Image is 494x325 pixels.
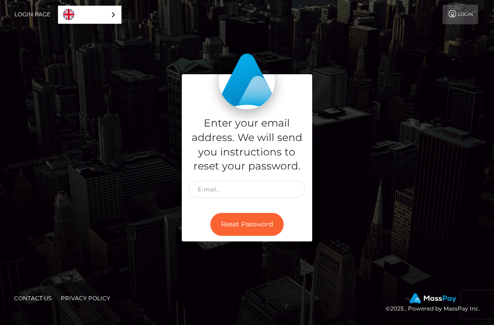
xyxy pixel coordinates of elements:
[14,5,50,24] a: Login Page
[386,293,487,314] div: © 2025 , Powered by MassPay Inc.
[409,293,456,304] img: MassPay
[58,6,122,24] aside: Language selected: English
[210,213,284,236] button: Reset Password
[189,181,306,198] input: E-mail...
[443,5,478,24] a: Login
[219,53,275,109] img: MassPay Login
[189,116,306,174] h5: Enter your email address. We will send you instructions to reset your password.
[58,6,122,24] div: Language
[57,291,114,305] a: Privacy Policy
[10,291,55,305] a: Contact Us
[58,6,121,23] a: English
